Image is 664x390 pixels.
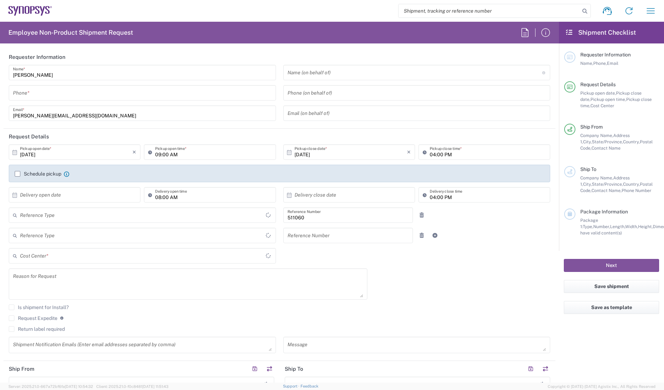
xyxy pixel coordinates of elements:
[622,188,651,193] span: Phone Number
[283,384,300,388] a: Support
[142,384,168,389] span: [DATE] 11:51:43
[590,103,614,108] span: Cost Center
[607,61,618,66] span: Email
[580,90,616,96] span: Pickup open date,
[593,224,610,229] span: Number,
[592,182,623,187] span: State/Province,
[565,28,636,37] h2: Shipment Checklist
[407,146,411,158] i: ×
[9,54,65,61] h2: Requester Information
[65,384,93,389] span: [DATE] 10:54:32
[15,171,61,177] label: Schedule pickup
[583,182,592,187] span: City,
[430,231,440,240] a: Add Reference
[9,326,65,332] label: Return label required
[580,218,598,229] span: Package 1:
[592,188,622,193] span: Contact Name,
[564,280,659,293] button: Save shipment
[580,61,593,66] span: Name,
[580,209,628,214] span: Package Information
[417,231,427,240] a: Remove Reference
[590,97,626,102] span: Pickup open time,
[592,145,621,151] span: Contact Name
[417,210,427,220] a: Remove Reference
[580,124,603,130] span: Ship From
[623,182,640,187] span: Country,
[9,315,57,321] label: Request Expedite
[8,384,93,389] span: Server: 2025.21.0-667a72bf6fa
[9,305,69,310] label: Is shipment for Install?
[580,175,613,180] span: Company Name,
[132,146,136,158] i: ×
[638,224,653,229] span: Height,
[623,139,640,144] span: Country,
[9,365,34,372] h2: Ship From
[580,166,596,172] span: Ship To
[580,133,613,138] span: Company Name,
[580,82,616,87] span: Request Details
[399,4,580,18] input: Shipment, tracking or reference number
[8,28,133,37] h2: Employee Non-Product Shipment Request
[583,224,593,229] span: Type,
[580,52,631,57] span: Requester Information
[610,224,625,229] span: Length,
[583,139,592,144] span: City,
[564,301,659,314] button: Save as template
[564,259,659,272] button: Next
[592,139,623,144] span: State/Province,
[285,365,303,372] h2: Ship To
[96,384,168,389] span: Client: 2025.21.0-f0c8481
[625,224,638,229] span: Width,
[548,383,656,390] span: Copyright © [DATE]-[DATE] Agistix Inc., All Rights Reserved
[300,384,318,388] a: Feedback
[593,61,607,66] span: Phone,
[9,133,49,140] h2: Request Details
